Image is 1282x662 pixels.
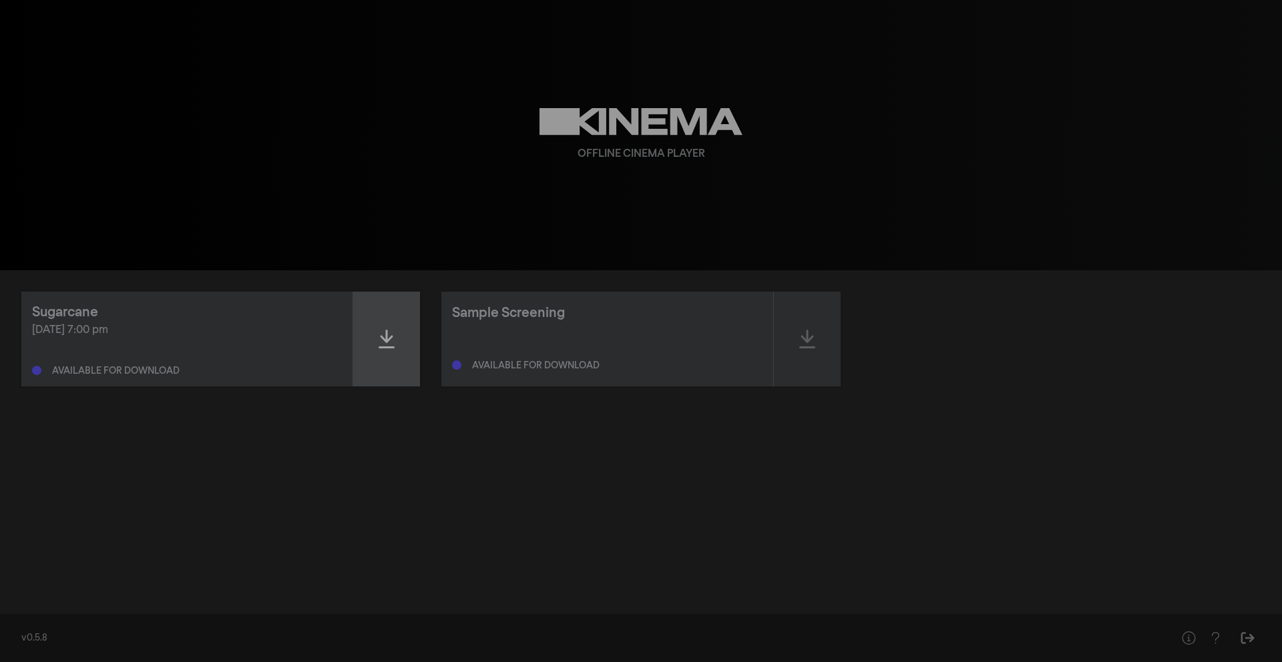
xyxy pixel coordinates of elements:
button: Help [1175,625,1202,651]
div: Offline Cinema Player [578,146,705,162]
button: Help [1202,625,1229,651]
div: Available for download [472,361,600,370]
div: Available for download [52,366,180,376]
div: Sugarcane [32,302,98,322]
div: [DATE] 7:00 pm [32,322,342,338]
div: Sample Screening [452,303,565,323]
div: v0.5.8 [21,631,1148,645]
button: Sign Out [1234,625,1261,651]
